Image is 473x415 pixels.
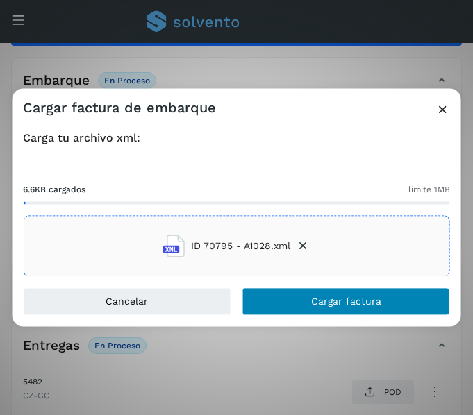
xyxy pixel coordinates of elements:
span: límite 1MB [408,184,450,196]
button: Cancelar [23,288,231,316]
h3: Cargar factura de embarque [23,99,216,116]
span: Cancelar [106,297,148,307]
span: 6.6KB cargados [23,184,85,196]
h4: Carga tu archivo xml: [23,131,450,144]
span: Cargar factura [311,297,381,307]
button: Cargar factura [242,288,450,316]
span: ID 70795 - A1028.xml [191,239,290,253]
